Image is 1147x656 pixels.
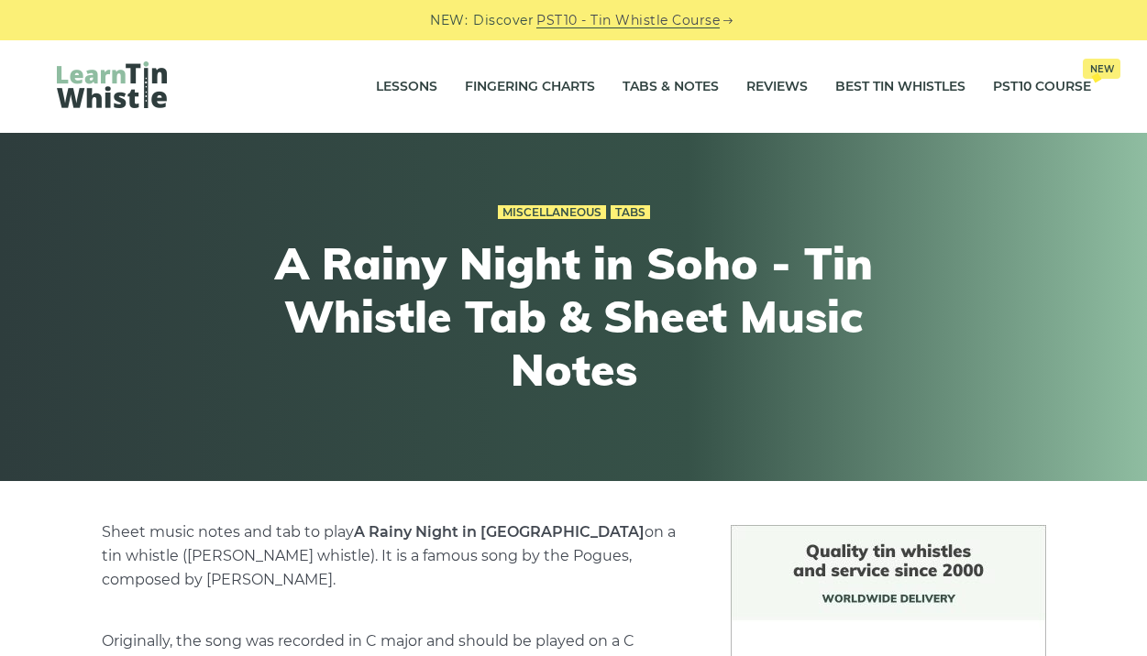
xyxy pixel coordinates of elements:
[1083,59,1120,79] span: New
[993,64,1091,110] a: PST10 CourseNew
[237,237,911,396] h1: A Rainy Night in Soho - Tin Whistle Tab & Sheet Music Notes
[354,523,645,541] strong: A Rainy Night in [GEOGRAPHIC_DATA]
[611,205,650,220] a: Tabs
[57,61,167,108] img: LearnTinWhistle.com
[376,64,437,110] a: Lessons
[498,205,606,220] a: Miscellaneous
[746,64,808,110] a: Reviews
[623,64,719,110] a: Tabs & Notes
[835,64,965,110] a: Best Tin Whistles
[465,64,595,110] a: Fingering Charts
[102,520,687,592] p: Sheet music notes and tab to play on a tin whistle ([PERSON_NAME] whistle). It is a famous song b...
